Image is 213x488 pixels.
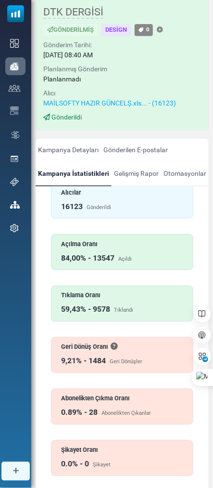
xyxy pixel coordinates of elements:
div: 84,00% - 13547 [61,252,114,264]
img: dashboard-icon.svg [10,39,19,48]
div: Gönderim Tarihi: [43,40,201,50]
div: Geri Dönüş Oranı [61,343,183,352]
i: Bir e-posta alıcısına ulaşamadığında geri döner. Bu, dolu bir gelen kutusu nedeniyle geçici olara... [111,343,117,350]
div: 0.89% - 28 [61,407,98,419]
span: DTK DERGİSİ [43,6,103,19]
div: Alıcı [43,88,201,98]
img: contacts-icon.svg [9,85,20,92]
div: 59,43% - 9578 [61,304,110,316]
img: support-icon.svg [10,178,19,186]
div: Gönderilmiş [43,24,98,36]
img: campaigns-icon-active.png [10,62,19,70]
div: Gönderildi [87,204,111,212]
div: Şikayet [93,462,111,470]
div: Açıldı [118,255,132,264]
div: Tıklandı [114,307,133,315]
div: Planlanmış Gönderim [43,64,201,74]
img: mailsoftly_icon_blue_white.svg [7,5,24,22]
div: [DATE] 08:40 AM [43,50,201,60]
span: 0 [146,26,150,33]
a: Gönderilen E-postalar [101,139,170,163]
a: Gelişmiş Rapor [112,162,161,186]
div: Geri Dönüşler [110,358,142,367]
div: Abonelikten Çıkanlar [101,410,151,418]
a: Etiket Ekle [157,27,163,33]
div: 9,21% - 1484 [61,356,106,367]
img: email-templates-icon.svg [10,106,19,115]
span: Gönderildi [51,113,82,121]
span: Planlanmadı [43,75,81,83]
div: Design [101,24,131,36]
a: Kampanya İstatistikleri [36,162,112,186]
img: settings-icon.svg [10,224,19,233]
div: Alıcılar [61,188,183,197]
div: Şikayet Oranı [61,446,183,455]
img: landing_pages.svg [10,155,19,163]
a: Otomasyonlar [161,162,209,186]
div: Tıklama Oranı [61,291,183,300]
a: Kampanya Detayları [36,139,101,163]
div: 16123 [61,201,83,212]
div: Açılma Oranı [61,239,183,249]
div: Abonelikten Çıkma Oranı [61,394,183,403]
a: MAİLSOFTY HAZIR GÜNCELŞ.xls... - (16123) [43,99,176,107]
img: workflow.svg [10,130,21,141]
a: 0 [135,24,153,36]
div: 0.0% - 0 [61,459,89,470]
